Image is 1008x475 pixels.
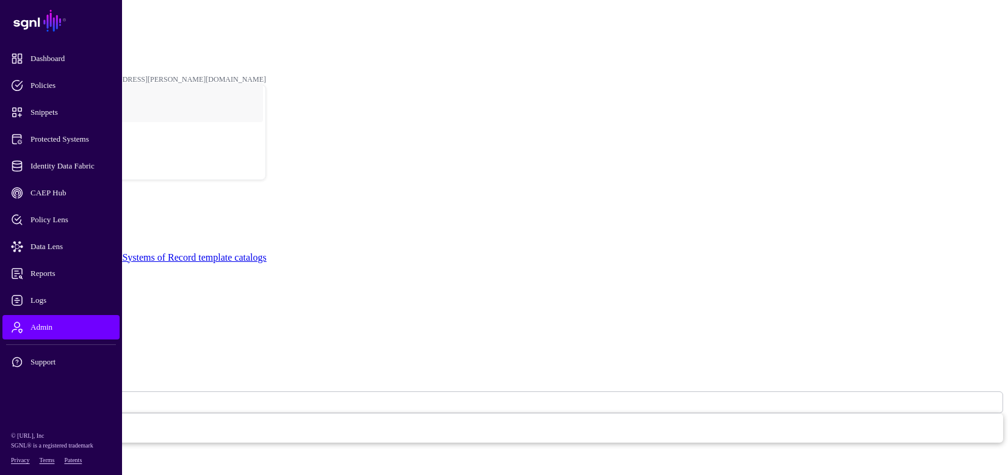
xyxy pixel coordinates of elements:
[11,106,131,118] span: Snippets
[11,133,131,145] span: Protected Systems
[2,288,120,313] a: Logs
[2,154,120,178] a: Identity Data Fabric
[40,457,55,463] a: Terms
[2,234,120,259] a: Data Lens
[2,73,120,98] a: Policies
[2,127,120,151] a: Protected Systems
[2,181,120,205] a: CAEP Hub
[24,20,984,29] div: /
[5,198,1003,215] h2: Add Catalog
[2,100,120,125] a: Snippets
[11,356,131,368] span: Support
[11,321,131,333] span: Admin
[64,457,82,463] a: Patents
[24,57,984,66] div: /
[11,457,30,463] a: Privacy
[11,79,131,92] span: Policies
[24,38,984,48] div: /
[2,261,120,286] a: Reports
[25,161,265,170] div: Log out
[11,160,131,172] span: Identity Data Fabric
[5,227,1003,241] h3: Catalog Configuration
[11,53,131,65] span: Dashboard
[24,75,266,84] div: [PERSON_NAME][EMAIL_ADDRESS][PERSON_NAME][DOMAIN_NAME]
[122,252,266,263] a: Systems of Record template catalogs
[11,187,131,199] span: CAEP Hub
[5,252,1003,263] p: Learn more about configuring
[2,315,120,339] a: Admin
[11,441,111,451] p: SGNL® is a registered trademark
[2,46,120,71] a: Dashboard
[25,118,265,158] a: POC
[11,241,131,253] span: Data Lens
[11,294,131,306] span: Logs
[11,214,131,226] span: Policy Lens
[7,7,115,34] a: SGNL
[2,208,120,232] a: Policy Lens
[11,267,131,280] span: Reports
[11,431,111,441] p: © [URL], Inc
